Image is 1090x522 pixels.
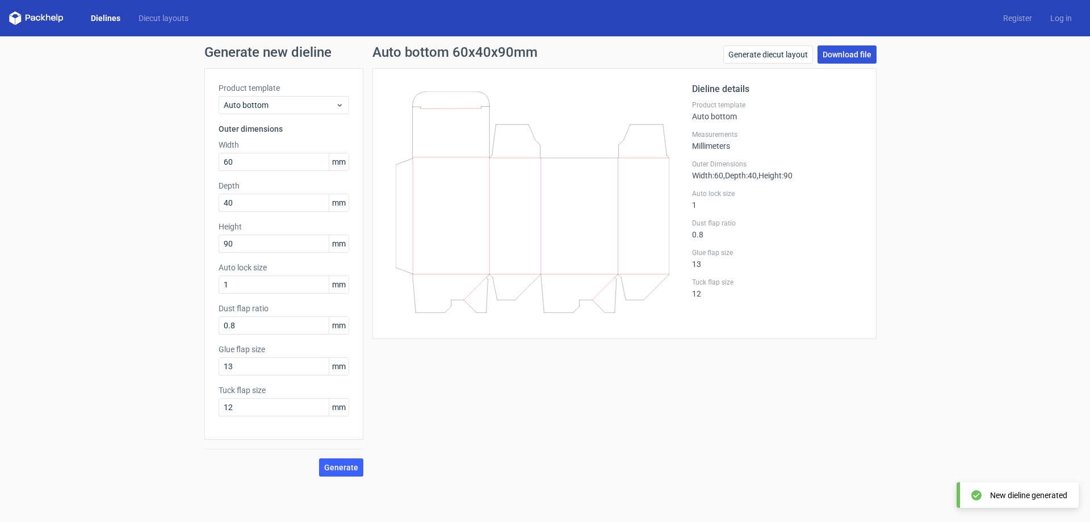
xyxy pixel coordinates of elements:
label: Product template [692,101,862,110]
button: Generate [319,458,363,477]
label: Tuck flap size [692,278,862,287]
label: Auto lock size [692,189,862,198]
label: Depth [219,180,349,191]
span: mm [329,317,349,334]
a: Generate diecut layout [723,45,813,64]
div: New dieline generated [990,490,1067,501]
h1: Auto bottom 60x40x90mm [372,45,538,59]
a: Download file [817,45,877,64]
div: Auto bottom [692,101,862,121]
a: Dielines [82,12,129,24]
label: Glue flap size [219,344,349,355]
div: Millimeters [692,130,862,151]
h2: Dieline details [692,82,862,96]
a: Log in [1041,12,1081,24]
label: Height [219,221,349,232]
span: mm [329,399,349,416]
span: , Height : 90 [757,171,793,180]
label: Measurements [692,130,862,139]
div: 0.8 [692,219,862,239]
span: Auto bottom [224,99,336,111]
span: mm [329,153,349,170]
span: mm [329,194,349,211]
label: Product template [219,82,349,94]
label: Width [219,139,349,151]
h3: Outer dimensions [219,123,349,135]
a: Register [994,12,1041,24]
label: Dust flap ratio [219,303,349,314]
label: Dust flap ratio [692,219,862,228]
span: mm [329,276,349,293]
span: Width : 60 [692,171,723,180]
label: Tuck flap size [219,385,349,396]
a: Diecut layouts [129,12,198,24]
span: mm [329,358,349,375]
label: Outer Dimensions [692,160,862,169]
span: , Depth : 40 [723,171,757,180]
div: 12 [692,278,862,298]
div: 13 [692,248,862,269]
h1: Generate new dieline [204,45,886,59]
span: mm [329,235,349,252]
div: 1 [692,189,862,210]
span: Generate [324,463,358,471]
label: Auto lock size [219,262,349,273]
label: Glue flap size [692,248,862,257]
